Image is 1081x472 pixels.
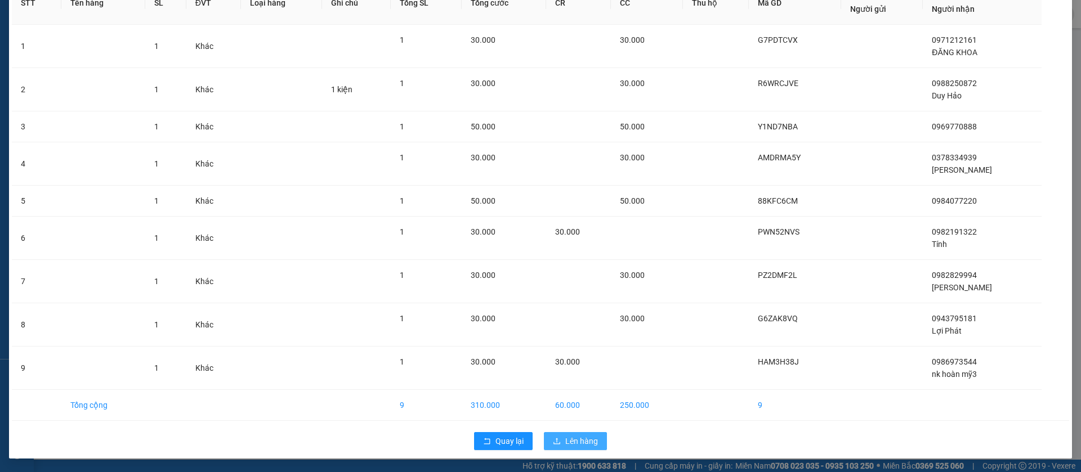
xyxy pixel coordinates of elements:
[611,390,683,421] td: 250.000
[12,111,61,142] td: 3
[932,5,975,14] span: Người nhận
[932,165,992,174] span: [PERSON_NAME]
[12,142,61,186] td: 4
[932,91,962,100] span: Duy Hảo
[620,196,645,205] span: 50.000
[471,122,495,131] span: 50.000
[758,314,798,323] span: G6ZAK8VQ
[154,42,159,51] span: 1
[932,79,977,88] span: 0988250872
[565,435,598,447] span: Lên hàng
[12,347,61,390] td: 9
[546,390,611,421] td: 60.000
[932,153,977,162] span: 0378334939
[758,153,801,162] span: AMDRMA5Y
[758,357,799,366] span: HAM3H38J
[12,303,61,347] td: 8
[391,390,462,421] td: 9
[932,122,977,131] span: 0969770888
[932,326,962,335] span: Lợi Phát
[154,277,159,286] span: 1
[758,196,798,205] span: 88KFC6CM
[462,390,546,421] td: 310.000
[932,196,977,205] span: 0984077220
[154,320,159,329] span: 1
[471,35,495,44] span: 30.000
[471,153,495,162] span: 30.000
[620,79,645,88] span: 30.000
[400,357,404,366] span: 1
[932,314,977,323] span: 0943795181
[400,227,404,236] span: 1
[154,233,159,242] span: 1
[12,217,61,260] td: 6
[471,271,495,280] span: 30.000
[620,122,645,131] span: 50.000
[620,314,645,323] span: 30.000
[400,314,404,323] span: 1
[186,68,241,111] td: Khác
[932,35,977,44] span: 0971212161
[186,260,241,303] td: Khác
[932,240,947,249] span: Tính
[471,314,495,323] span: 30.000
[749,390,841,421] td: 9
[154,363,159,372] span: 1
[553,437,561,446] span: upload
[544,432,607,450] button: uploadLên hàng
[186,111,241,142] td: Khác
[186,217,241,260] td: Khác
[555,357,580,366] span: 30.000
[620,271,645,280] span: 30.000
[555,227,580,236] span: 30.000
[331,85,352,94] span: 1 kiện
[471,227,495,236] span: 30.000
[932,283,992,292] span: [PERSON_NAME]
[12,68,61,111] td: 2
[758,122,798,131] span: Y1ND7NBA
[758,227,799,236] span: PWN52NVS
[154,196,159,205] span: 1
[495,435,524,447] span: Quay lại
[620,35,645,44] span: 30.000
[154,122,159,131] span: 1
[186,186,241,217] td: Khác
[758,271,797,280] span: PZ2DMF2L
[620,153,645,162] span: 30.000
[932,227,977,236] span: 0982191322
[61,390,145,421] td: Tổng cộng
[400,196,404,205] span: 1
[186,25,241,68] td: Khác
[850,5,886,14] span: Người gửi
[483,437,491,446] span: rollback
[758,79,798,88] span: R6WRCJVE
[186,142,241,186] td: Khác
[932,48,977,57] span: ĐĂNG KHOA
[474,432,533,450] button: rollbackQuay lại
[471,79,495,88] span: 30.000
[12,260,61,303] td: 7
[932,357,977,366] span: 0986973544
[186,303,241,347] td: Khác
[12,186,61,217] td: 5
[471,357,495,366] span: 30.000
[932,370,977,379] span: nk hoàn mỹ3
[154,85,159,94] span: 1
[932,271,977,280] span: 0982829994
[471,196,495,205] span: 50.000
[400,271,404,280] span: 1
[186,347,241,390] td: Khác
[154,159,159,168] span: 1
[400,153,404,162] span: 1
[400,122,404,131] span: 1
[12,25,61,68] td: 1
[400,35,404,44] span: 1
[400,79,404,88] span: 1
[758,35,798,44] span: G7PDTCVX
